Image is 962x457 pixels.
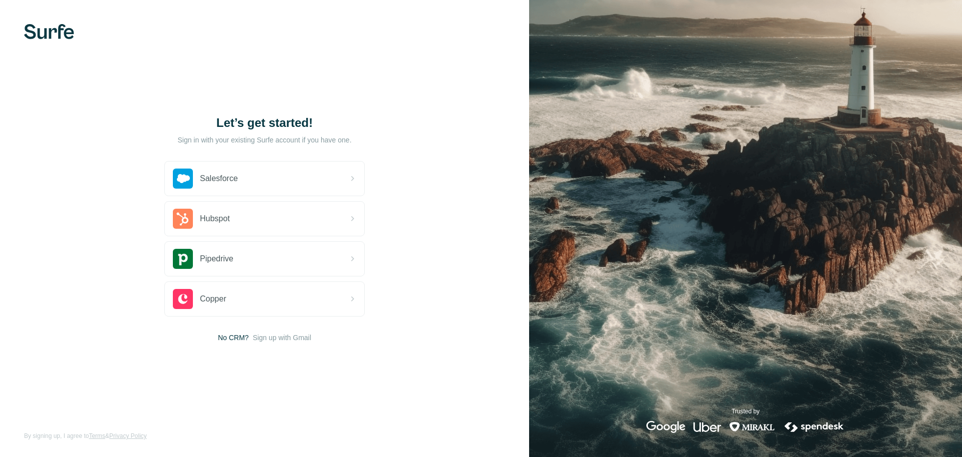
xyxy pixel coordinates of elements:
span: Pipedrive [200,253,233,265]
img: Surfe's logo [24,24,74,39]
img: pipedrive's logo [173,249,193,269]
span: Hubspot [200,213,230,225]
img: copper's logo [173,289,193,309]
img: uber's logo [693,421,721,433]
p: Trusted by [732,407,760,416]
span: Salesforce [200,173,238,185]
p: Sign in with your existing Surfe account if you have one. [177,135,351,145]
button: Sign up with Gmail [253,333,311,343]
img: hubspot's logo [173,209,193,229]
a: Terms [89,432,105,439]
img: mirakl's logo [729,421,775,433]
span: By signing up, I agree to & [24,431,147,440]
span: Copper [200,293,226,305]
a: Privacy Policy [109,432,147,439]
span: No CRM? [218,333,249,343]
img: google's logo [646,421,685,433]
img: spendesk's logo [783,421,845,433]
img: salesforce's logo [173,169,193,189]
h1: Let’s get started! [164,115,365,131]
